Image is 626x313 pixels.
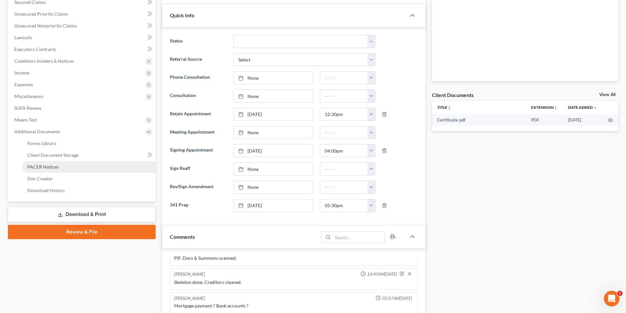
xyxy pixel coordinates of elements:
[563,114,603,126] td: [DATE]
[167,199,230,212] label: 341 Prep
[14,11,68,17] span: Unsecured Priority Claims
[9,8,156,20] a: Unsecured Priority Claims
[320,126,367,139] input: -- : --
[167,126,230,139] label: Meeting Appointment
[167,35,230,48] label: Status
[167,181,230,194] label: Rev/Sign Amendment
[8,207,156,222] a: Download & Print
[27,164,59,170] span: PACER Notices
[27,176,53,181] span: Doc Creator
[14,70,29,75] span: Income
[167,108,230,121] label: Retain Appointment
[447,106,451,110] i: unfold_more
[9,32,156,43] a: Lawsuits
[22,138,156,149] a: Forms Library
[234,126,313,139] a: None
[174,279,413,286] div: Skeleton done. Creditors cleaned.
[320,199,367,212] input: -- : --
[14,129,60,134] span: Additional Documents
[320,163,367,175] input: -- : --
[167,90,230,103] label: Consultation
[554,106,558,110] i: unfold_more
[593,106,597,110] i: expand_more
[531,105,558,110] a: Extensionunfold_more
[320,72,367,84] input: -- : --
[14,82,33,87] span: Expenses
[27,140,56,146] span: Forms Library
[568,105,597,110] a: Date Added expand_more
[604,291,619,306] iframe: Intercom live chat
[14,35,32,40] span: Lawsuits
[167,144,230,157] label: Signing Appointment
[599,92,616,97] a: View All
[14,23,77,28] span: Unsecured Nonpriority Claims
[14,117,37,123] span: Means Test
[234,90,313,102] a: None
[22,161,156,173] a: PACER Notices
[22,173,156,185] a: Doc Creator
[432,91,474,98] div: Client Documents
[320,90,367,102] input: -- : --
[174,303,413,309] div: Mortgage payment ? Bank accounts ?
[333,232,384,243] input: Search...
[167,71,230,84] label: Phone Consultation
[170,234,195,240] span: Comments
[9,43,156,55] a: Executory Contracts
[9,102,156,114] a: SOFA Review
[14,93,43,99] span: Miscellaneous
[234,163,313,175] a: None
[234,199,313,212] a: [DATE]
[382,295,412,302] span: 05:07AM[DATE]
[174,295,205,302] div: [PERSON_NAME]
[367,271,397,277] span: 10:49AM[DATE]
[617,291,622,296] span: 1
[167,53,230,66] label: Referral Source
[234,108,313,121] a: [DATE]
[432,114,526,126] td: Certificate-pdf
[174,271,205,278] div: [PERSON_NAME]
[14,58,74,64] span: Codebtors Insiders & Notices
[22,185,156,196] a: Download History
[27,188,65,193] span: Download History
[170,12,194,18] span: Quick Info
[167,162,230,175] label: Sign Reaff
[320,144,367,157] input: -- : --
[437,105,451,110] a: Titleunfold_more
[14,46,56,52] span: Executory Contracts
[8,225,156,239] a: Review & File
[234,181,313,193] a: None
[14,105,41,111] span: SOFA Review
[234,72,313,84] a: None
[234,144,313,157] a: [DATE]
[526,114,563,126] td: PDF
[27,152,79,158] span: Client Document Storage
[22,149,156,161] a: Client Document Storage
[320,108,367,121] input: -- : --
[320,181,367,193] input: -- : --
[174,255,413,261] div: PIF. Docs & Summons scanned.
[9,20,156,32] a: Unsecured Nonpriority Claims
